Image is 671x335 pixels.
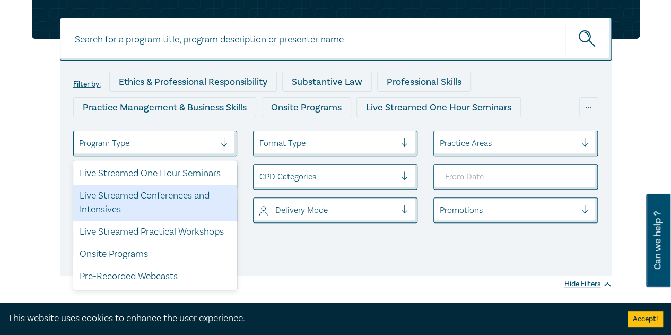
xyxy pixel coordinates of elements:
[60,18,612,61] input: Search for a program title, program description or presenter name
[73,80,101,89] label: Filter by:
[278,123,447,143] div: Live Streamed Practical Workshops
[73,265,238,288] div: Pre-Recorded Webcasts
[73,162,238,185] div: Live Streamed One Hour Seminars
[652,200,663,281] span: Can we help ?
[73,185,238,221] div: Live Streamed Conferences and Intensives
[73,123,273,143] div: Live Streamed Conferences and Intensives
[73,97,256,117] div: Practice Management & Business Skills
[259,171,261,183] input: select
[79,138,81,149] input: select
[262,97,351,117] div: Onsite Programs
[282,72,372,92] div: Substantive Law
[433,164,598,190] input: From Date
[73,221,238,243] div: Live Streamed Practical Workshops
[377,72,471,92] div: Professional Skills
[439,138,441,149] input: select
[259,204,261,216] input: select
[109,72,277,92] div: Ethics & Professional Responsibility
[8,312,612,325] div: This website uses cookies to enhance the user experience.
[73,243,238,265] div: Onsite Programs
[564,279,612,289] div: Hide Filters
[628,311,663,327] button: Accept cookies
[579,97,598,117] div: ...
[439,204,441,216] input: select
[259,138,261,149] input: select
[356,97,521,117] div: Live Streamed One Hour Seminars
